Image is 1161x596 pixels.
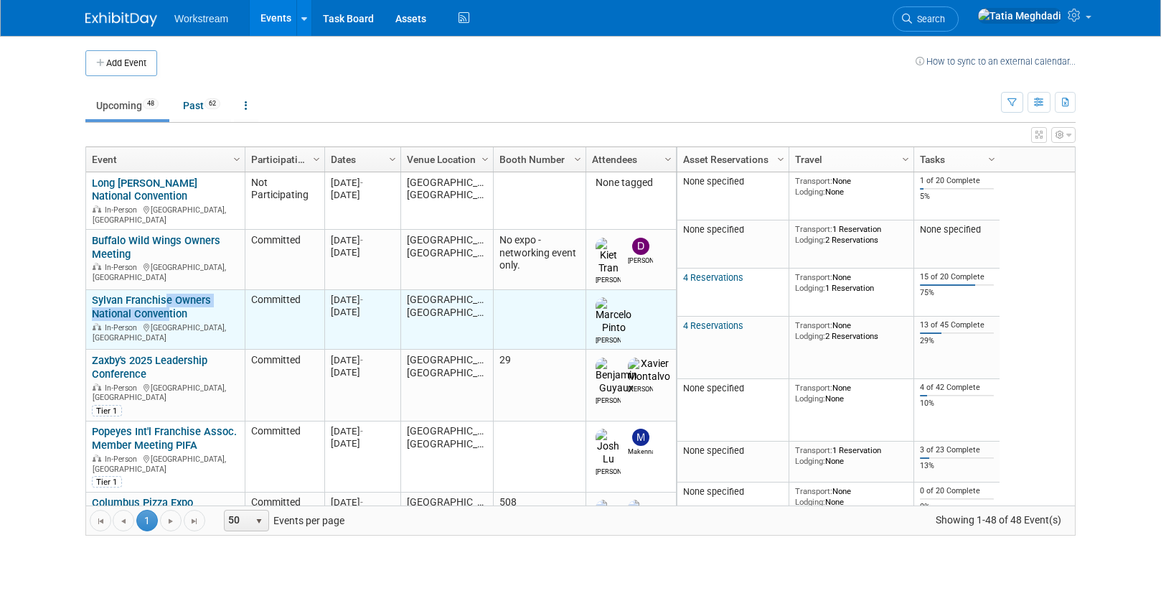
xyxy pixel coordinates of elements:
[92,261,238,282] div: [GEOGRAPHIC_DATA], [GEOGRAPHIC_DATA]
[795,283,825,293] span: Lodging:
[331,177,394,189] div: [DATE]
[683,176,744,187] span: None specified
[478,147,494,169] a: Column Settings
[920,272,995,282] div: 15 of 20 Complete
[400,493,493,553] td: [GEOGRAPHIC_DATA], [GEOGRAPHIC_DATA]
[105,383,141,393] span: In-Person
[385,147,401,169] a: Column Settings
[893,6,959,32] a: Search
[136,510,158,531] span: 1
[662,154,674,165] span: Column Settings
[93,455,101,462] img: In-Person Event
[92,294,211,320] a: Sylvan Franchise Owners National Convention
[920,399,995,409] div: 10%
[683,272,743,283] a: 4 Reservations
[105,205,141,215] span: In-Person
[360,355,363,365] span: -
[920,176,995,186] div: 1 of 20 Complete
[499,147,576,172] a: Booth Number
[920,486,995,496] div: 0 of 20 Complete
[592,147,667,172] a: Attendees
[795,445,908,466] div: 1 Reservation None
[331,496,394,508] div: [DATE]
[984,147,1000,169] a: Column Settings
[920,445,995,455] div: 3 of 23 Complete
[683,224,744,235] span: None specified
[683,486,744,497] span: None specified
[795,224,832,234] span: Transport:
[92,321,238,343] div: [GEOGRAPHIC_DATA], [GEOGRAPHIC_DATA]
[977,8,1062,24] img: Tatia Meghdadi
[85,12,157,27] img: ExhibitDay
[189,516,200,527] span: Go to the last page
[493,230,586,290] td: No expo - networking event only.
[592,177,669,190] div: None tagged
[160,510,182,531] a: Go to the next page
[360,497,363,508] span: -
[795,383,832,393] span: Transport:
[331,147,391,172] a: Dates
[331,306,394,318] div: [DATE]
[923,510,1075,530] span: Showing 1-48 of 48 Event(s)
[184,510,205,531] a: Go to the last page
[85,50,157,76] button: Add Event
[85,92,169,119] a: Upcoming48
[596,297,631,335] img: Marcelo Pinto
[596,429,621,466] img: Josh Lu
[795,383,908,404] div: None None
[93,383,101,391] img: In-Person Event
[174,13,228,24] span: Workstream
[105,263,141,272] span: In-Person
[795,176,908,197] div: None None
[683,320,743,331] a: 4 Reservations
[331,246,394,259] div: [DATE]
[596,466,621,477] div: Josh Lu
[400,230,493,290] td: [GEOGRAPHIC_DATA], [GEOGRAPHIC_DATA]
[93,323,101,330] img: In-Person Event
[105,455,141,464] span: In-Person
[920,336,995,346] div: 29%
[795,486,832,496] span: Transport:
[596,395,621,406] div: Benjamin Guyaux
[253,516,265,527] span: select
[795,176,832,186] span: Transport:
[230,147,245,169] a: Column Settings
[331,294,394,306] div: [DATE]
[920,147,990,172] a: Tasks
[920,224,995,236] div: None specified
[245,422,324,493] td: Committed
[795,331,825,341] span: Lodging:
[93,205,101,213] img: In-Person Event
[245,493,324,553] td: Committed
[920,320,995,330] div: 13 of 45 Complete
[245,230,324,290] td: Committed
[92,177,197,203] a: Long [PERSON_NAME] National Convention
[92,496,193,509] a: Columbus Pizza Expo
[387,154,398,165] span: Column Settings
[795,235,825,245] span: Lodging:
[331,189,394,201] div: [DATE]
[205,98,220,109] span: 62
[93,263,101,270] img: In-Person Event
[172,92,231,119] a: Past62
[632,429,649,446] img: Makenna Clark
[683,147,779,172] a: Asset Reservations
[795,497,825,507] span: Lodging:
[683,383,744,394] span: None specified
[360,177,363,188] span: -
[92,405,122,416] div: Tier 1
[118,516,129,527] span: Go to the previous page
[628,446,653,457] div: Makenna Clark
[251,147,315,172] a: Participation
[795,320,832,330] span: Transport:
[795,486,908,507] div: None None
[165,516,177,527] span: Go to the next page
[360,235,363,246] span: -
[331,366,394,378] div: [DATE]
[572,154,583,165] span: Column Settings
[311,154,322,165] span: Column Settings
[400,350,493,421] td: [GEOGRAPHIC_DATA], [GEOGRAPHIC_DATA]
[113,510,134,531] a: Go to the previous page
[898,147,914,169] a: Column Settings
[661,147,677,169] a: Column Settings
